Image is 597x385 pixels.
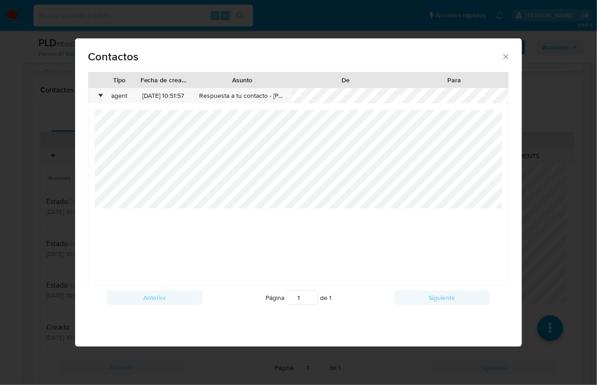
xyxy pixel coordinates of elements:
[200,75,285,85] div: Asunto
[99,91,102,101] div: •
[501,52,510,60] button: close
[266,290,331,305] span: Página de
[107,290,203,305] button: Anterior
[407,75,502,85] div: Para
[141,75,187,85] div: Fecha de creación
[104,88,134,104] div: agent
[329,293,331,302] span: 1
[134,88,193,104] div: [DATE] 10:51:57
[193,88,292,104] div: Respuesta a tu contacto - [PHONE_NUMBER]
[394,290,490,305] button: Siguiente
[298,75,394,85] div: De
[88,51,501,62] span: Contactos
[111,75,128,85] div: Tipo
